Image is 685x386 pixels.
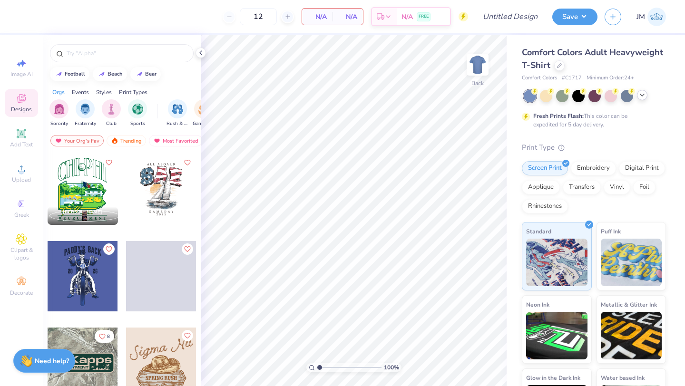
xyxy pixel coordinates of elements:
div: Vinyl [604,180,630,194]
button: Like [182,157,193,168]
button: Like [103,243,115,255]
a: JM [636,8,666,26]
span: Designs [11,106,32,113]
span: Image AI [10,70,33,78]
span: Metallic & Glitter Ink [601,299,657,309]
div: Events [72,88,89,96]
div: filter for Rush & Bid [166,99,188,127]
span: [PERSON_NAME] [63,209,102,215]
span: Comfort Colors [522,74,557,82]
span: JM [636,11,645,22]
img: trend_line.gif [98,71,106,77]
button: filter button [193,99,215,127]
button: filter button [128,99,147,127]
span: N/A [338,12,357,22]
span: Glow in the Dark Ink [526,373,580,383]
span: Standard [526,226,551,236]
span: Club [106,120,117,127]
button: filter button [102,99,121,127]
span: FREE [419,13,429,20]
div: bear [145,71,157,77]
button: filter button [49,99,68,127]
span: Clipart & logos [5,246,38,261]
span: Sports [130,120,145,127]
div: filter for Sorority [49,99,68,127]
div: Embroidery [571,161,616,175]
div: Print Types [119,88,147,96]
span: , [63,216,102,223]
span: # C1717 [562,74,582,82]
button: filter button [75,99,96,127]
img: most_fav.gif [55,137,62,144]
div: Print Type [522,142,666,153]
div: Most Favorited [149,135,203,146]
div: Orgs [52,88,65,96]
span: Add Text [10,141,33,148]
strong: Fresh Prints Flash: [533,112,584,120]
span: Decorate [10,289,33,297]
span: Sorority [50,120,68,127]
div: Foil [633,180,656,194]
span: Game Day [193,120,215,127]
button: Like [182,330,193,341]
div: filter for Fraternity [75,99,96,127]
img: Puff Ink [601,239,662,286]
button: bear [130,67,161,81]
button: Save [552,9,597,25]
button: football [50,67,89,81]
img: Standard [526,239,587,286]
button: Like [103,157,115,168]
img: Jackson Moore [647,8,666,26]
span: Puff Ink [601,226,621,236]
input: – – [240,8,277,25]
button: Like [182,243,193,255]
input: Untitled Design [475,7,545,26]
span: Rush & Bid [166,120,188,127]
img: trending.gif [111,137,118,144]
div: Transfers [563,180,601,194]
span: Minimum Order: 24 + [587,74,634,82]
img: Neon Ink [526,312,587,359]
img: most_fav.gif [153,137,161,144]
span: N/A [401,12,413,22]
input: Try "Alpha" [66,48,187,58]
div: Applique [522,180,560,194]
img: trend_line.gif [55,71,63,77]
div: beach [108,71,123,77]
div: filter for Game Day [193,99,215,127]
span: 8 [107,334,110,339]
span: 100 % [384,363,399,372]
button: filter button [166,99,188,127]
div: filter for Sports [128,99,147,127]
span: Water based Ink [601,373,645,383]
img: Game Day Image [198,104,209,115]
span: Upload [12,176,31,183]
div: football [65,71,85,77]
button: Like [95,330,114,343]
span: Greek [14,211,29,219]
span: Fraternity [75,120,96,127]
img: Sorority Image [54,104,65,115]
img: Club Image [106,104,117,115]
img: Rush & Bid Image [172,104,183,115]
div: Rhinestones [522,199,568,213]
div: This color can be expedited for 5 day delivery. [533,112,650,129]
img: Back [468,55,487,74]
img: Metallic & Glitter Ink [601,312,662,359]
div: filter for Club [102,99,121,127]
span: N/A [308,12,327,22]
img: Fraternity Image [80,104,90,115]
div: Styles [96,88,112,96]
span: Neon Ink [526,299,549,309]
img: trend_line.gif [136,71,143,77]
img: Sports Image [132,104,143,115]
div: Screen Print [522,161,568,175]
button: beach [93,67,127,81]
span: Comfort Colors Adult Heavyweight T-Shirt [522,47,663,71]
strong: Need help? [35,357,69,366]
div: Digital Print [619,161,665,175]
div: Your Org's Fav [50,135,104,146]
div: Back [471,79,484,87]
div: Trending [107,135,146,146]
